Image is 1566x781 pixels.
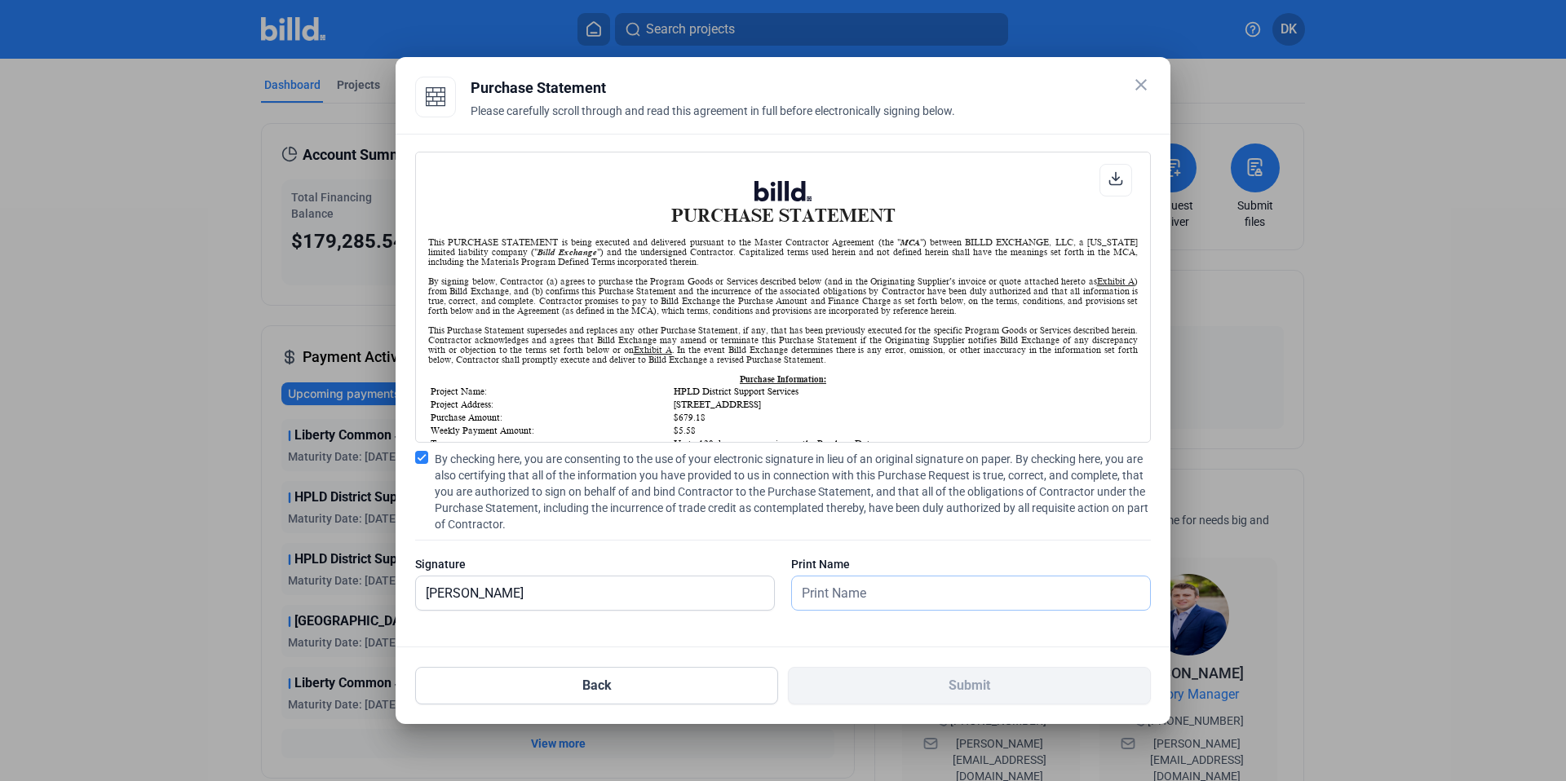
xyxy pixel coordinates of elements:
i: MCA [900,237,920,247]
td: $679.18 [673,412,1136,423]
td: $5.58 [673,425,1136,436]
td: [STREET_ADDRESS] [673,399,1136,410]
u: Exhibit A [1097,276,1135,286]
span: By checking here, you are consenting to the use of your electronic signature in lieu of an origin... [435,451,1151,532]
div: Signature [415,556,775,572]
td: Purchase Amount: [430,412,671,423]
td: Up to 120 days, commencing on the Purchase Date [673,438,1136,449]
input: Signature [416,576,774,610]
div: This Purchase Statement supersedes and replaces any other Purchase Statement, if any, that has be... [428,325,1138,364]
u: Exhibit A [634,345,672,355]
div: Print Name [791,556,1151,572]
div: By signing below, Contractor (a) agrees to purchase the Program Goods or Services described below... [428,276,1138,315]
button: Back [415,667,778,704]
button: Submit [788,667,1151,704]
div: Purchase Statement [471,77,1151,99]
td: HPLD District Support Services [673,386,1136,397]
input: Print Name [792,576,1132,610]
td: Project Address: [430,399,671,410]
div: Please carefully scroll through and read this agreement in full before electronically signing below. [471,103,1151,139]
td: Term: [430,438,671,449]
td: Weekly Payment Amount: [430,425,671,436]
mat-icon: close [1131,75,1151,95]
td: Project Name: [430,386,671,397]
h1: PURCHASE STATEMENT [428,181,1138,226]
u: Purchase Information: [740,374,826,384]
div: This PURCHASE STATEMENT is being executed and delivered pursuant to the Master Contractor Agreeme... [428,237,1138,267]
i: Billd Exchange [537,247,597,257]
